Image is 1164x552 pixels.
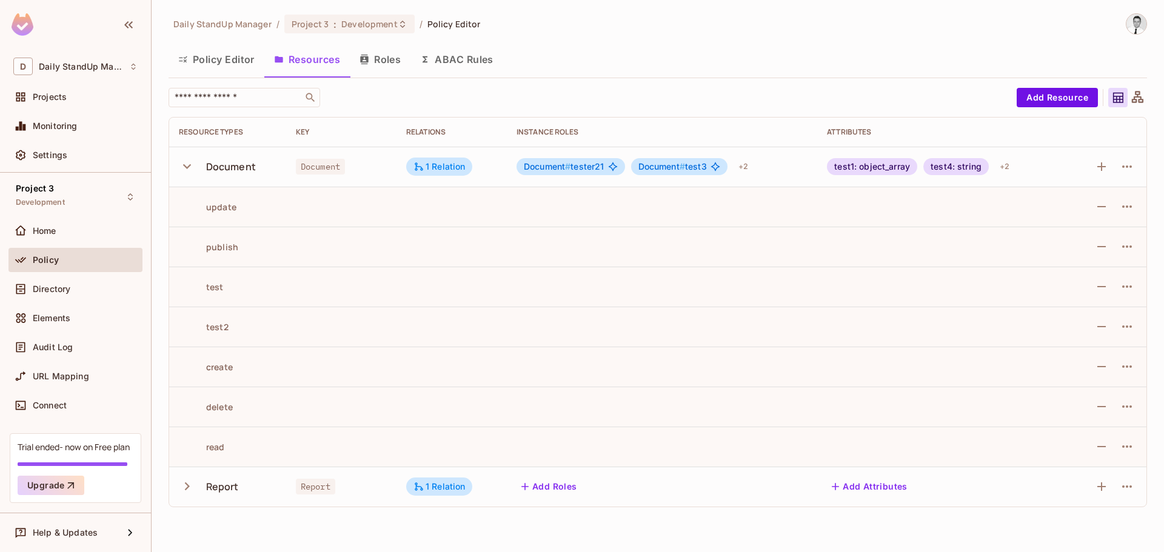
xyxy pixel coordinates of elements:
span: tester21 [524,162,604,171]
div: Report [206,480,239,493]
div: read [179,441,225,453]
div: 1 Relation [413,481,466,492]
span: Help & Updates [33,528,98,537]
span: Connect [33,401,67,410]
button: Add Roles [517,477,582,496]
button: Add Attributes [827,477,912,496]
span: Report [296,479,335,494]
div: Document [206,160,256,173]
button: Roles [350,44,410,75]
button: ABAC Rules [410,44,503,75]
button: Policy Editor [169,44,264,75]
span: Document [296,159,345,175]
div: Key [296,127,387,137]
div: create [179,361,233,373]
span: Policy [33,255,59,265]
img: Goran Jovanovic [1126,14,1146,34]
li: / [420,18,423,30]
span: : [333,19,337,29]
img: SReyMgAAAABJRU5ErkJggg== [12,13,33,36]
span: Settings [33,150,67,160]
span: Directory [33,284,70,294]
div: + 2 [734,157,753,176]
span: Document [524,161,570,171]
div: test4: string [923,158,989,175]
div: test1: object_array [827,158,917,175]
div: Attributes [827,127,1059,137]
div: Resource Types [179,127,276,137]
div: test [179,281,224,293]
div: publish [179,241,238,253]
div: 1 Relation [413,161,466,172]
span: D [13,58,33,75]
div: Instance roles [517,127,808,137]
button: Upgrade [18,476,84,495]
span: Workspace: Daily StandUp Manager [39,62,123,71]
span: Policy Editor [427,18,481,30]
span: Project 3 [16,184,54,193]
span: the active workspace [173,18,272,30]
span: # [680,161,685,171]
span: URL Mapping [33,371,89,381]
div: + 2 [995,157,1014,176]
span: # [565,161,570,171]
div: test2 [179,321,229,333]
div: Trial ended- now on Free plan [18,441,130,453]
span: Elements [33,313,70,323]
span: Development [16,198,65,207]
span: Monitoring [33,121,78,131]
span: Projects [33,92,67,102]
div: Relations [406,127,497,137]
span: Project 3 [292,18,329,30]
span: Document [638,161,685,171]
button: Add Resource [1017,88,1098,107]
li: / [276,18,279,30]
span: Home [33,226,56,236]
span: test3 [638,162,707,171]
div: delete [179,401,233,413]
span: Audit Log [33,342,73,352]
span: Development [341,18,397,30]
button: Resources [264,44,350,75]
div: update [179,201,236,213]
